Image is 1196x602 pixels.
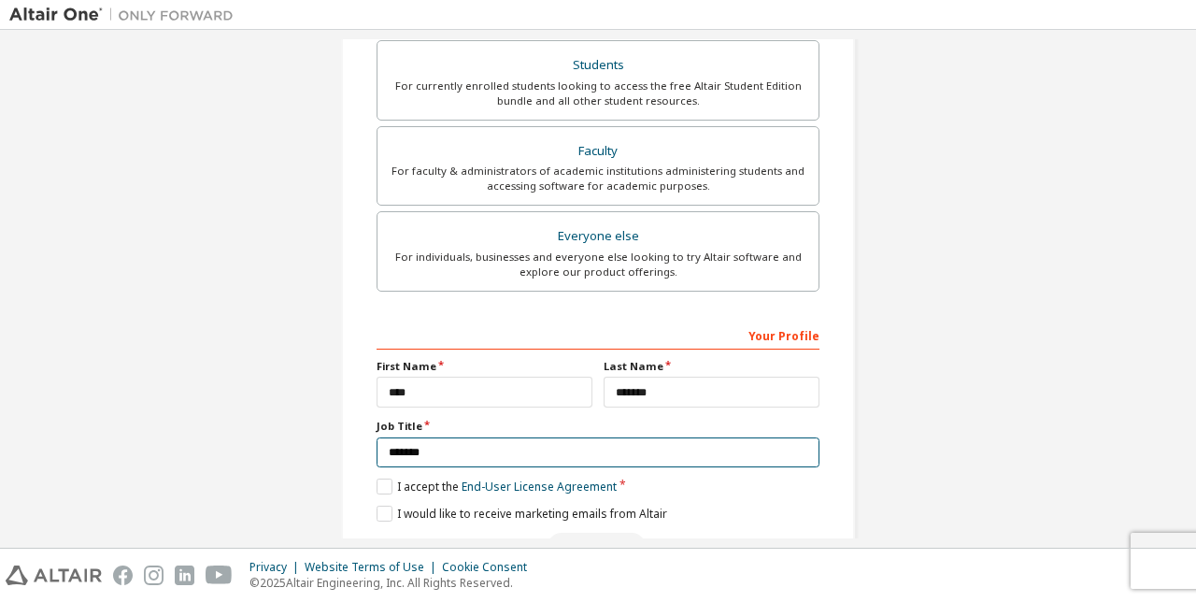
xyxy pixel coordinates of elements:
[249,575,538,591] p: © 2025 Altair Engineering, Inc. All Rights Reserved.
[144,566,164,585] img: instagram.svg
[389,138,807,165] div: Faculty
[389,164,807,193] div: For faculty & administrators of academic institutions administering students and accessing softwa...
[377,419,819,434] label: Job Title
[113,566,133,585] img: facebook.svg
[6,566,102,585] img: altair_logo.svg
[377,506,667,522] label: I would like to receive marketing emails from Altair
[377,359,592,374] label: First Name
[377,533,819,561] div: Select your account type to continue
[377,320,819,350] div: Your Profile
[389,250,807,279] div: For individuals, businesses and everyone else looking to try Altair software and explore our prod...
[9,6,243,24] img: Altair One
[377,479,617,494] label: I accept the
[175,566,194,585] img: linkedin.svg
[462,479,617,494] a: End-User License Agreement
[389,79,807,108] div: For currently enrolled students looking to access the free Altair Student Edition bundle and all ...
[389,52,807,79] div: Students
[206,566,233,585] img: youtube.svg
[249,560,305,575] div: Privacy
[389,223,807,250] div: Everyone else
[604,359,819,374] label: Last Name
[442,560,538,575] div: Cookie Consent
[305,560,442,575] div: Website Terms of Use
